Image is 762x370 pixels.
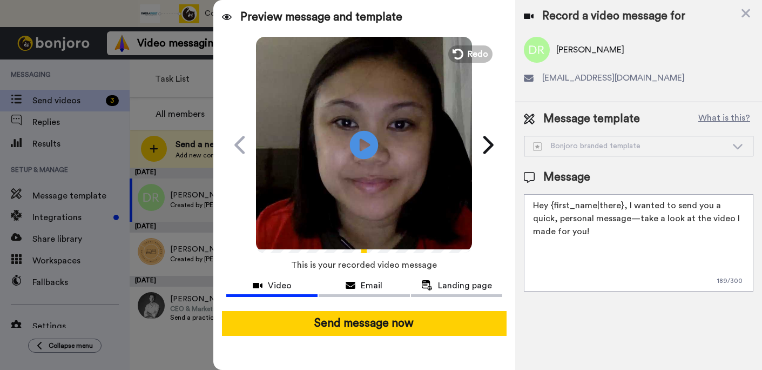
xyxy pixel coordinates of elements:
[533,142,542,151] img: demo-template.svg
[222,311,507,336] button: Send message now
[543,169,590,186] span: Message
[695,111,753,127] button: What is this?
[291,253,437,277] span: This is your recorded video message
[361,279,382,292] span: Email
[438,279,492,292] span: Landing page
[268,279,292,292] span: Video
[533,141,727,151] div: Bonjoro branded template
[524,194,753,292] textarea: Hey {first_name|there}, I wanted to send you a quick, personal message—take a look at the video I...
[543,111,640,127] span: Message template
